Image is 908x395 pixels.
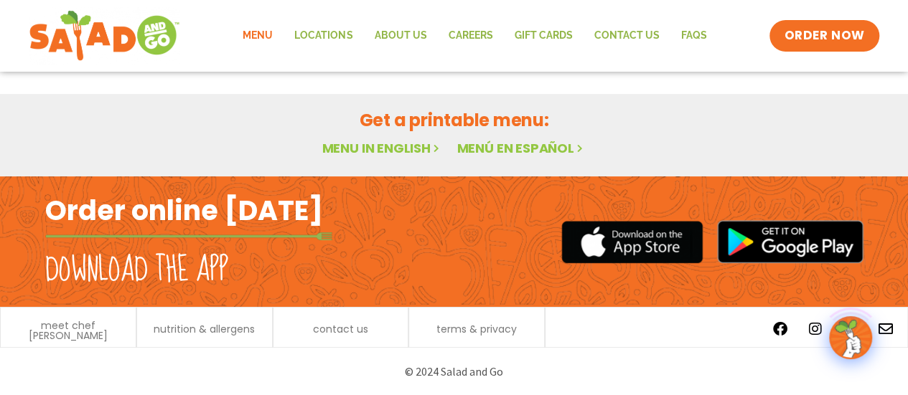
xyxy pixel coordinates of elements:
[784,27,864,44] span: ORDER NOW
[670,19,717,52] a: FAQs
[313,324,368,334] a: contact us
[29,7,180,65] img: new-SAG-logo-768×292
[52,362,856,381] p: © 2024 Salad and Go
[154,324,255,334] a: nutrition & allergens
[80,108,828,133] h2: Get a printable menu:
[8,320,128,341] a: meet chef [PERSON_NAME]
[583,19,670,52] a: Contact Us
[45,232,332,240] img: fork
[457,139,586,157] a: Menú en español
[436,324,517,334] a: terms & privacy
[232,19,284,52] a: Menu
[769,20,879,52] a: ORDER NOW
[322,139,442,157] a: Menu in English
[284,19,363,52] a: Locations
[503,19,583,52] a: GIFT CARDS
[232,19,717,52] nav: Menu
[717,220,863,263] img: google_play
[561,219,703,265] img: appstore
[437,19,503,52] a: Careers
[45,250,228,290] h2: Download the app
[45,193,323,228] h2: Order online [DATE]
[363,19,437,52] a: About Us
